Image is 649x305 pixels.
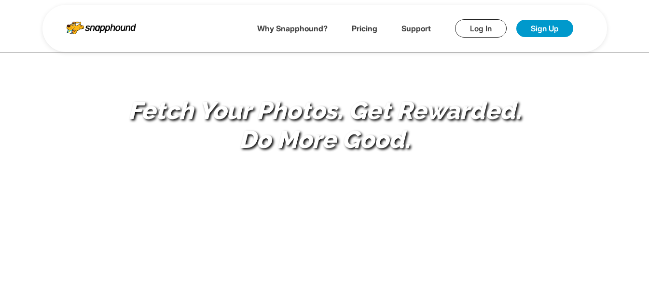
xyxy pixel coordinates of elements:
a: Log In [455,19,507,38]
img: Snapphound Logo [67,18,136,34]
a: Pricing [352,24,377,33]
a: Why Snapphound? [257,24,328,33]
a: Support [401,24,431,33]
a: Sign Up [516,20,573,37]
h1: Fetch Your Photos. Get Rewarded. Do More Good. [122,96,527,154]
